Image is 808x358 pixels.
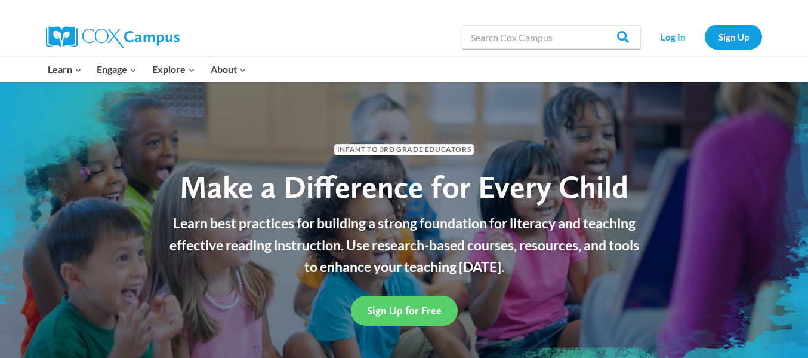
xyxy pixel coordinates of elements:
[48,62,82,77] span: Learn
[647,25,762,49] nav: Secondary Navigation
[40,57,254,82] nav: Primary Navigation
[334,144,474,155] span: Infant to 3rd Grade Educators
[162,212,646,278] p: Learn best practices for building a strong foundation for literacy and teaching effective reading...
[647,25,699,49] a: Log In
[152,62,195,77] span: Explore
[180,168,628,206] span: Make a Difference for Every Child
[351,296,458,325] a: Sign Up for Free
[211,62,246,77] span: About
[705,25,762,49] a: Sign Up
[367,304,442,317] span: Sign Up for Free
[97,62,137,77] span: Engage
[462,25,641,49] input: Search Cox Campus
[46,26,180,48] img: Cox Campus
